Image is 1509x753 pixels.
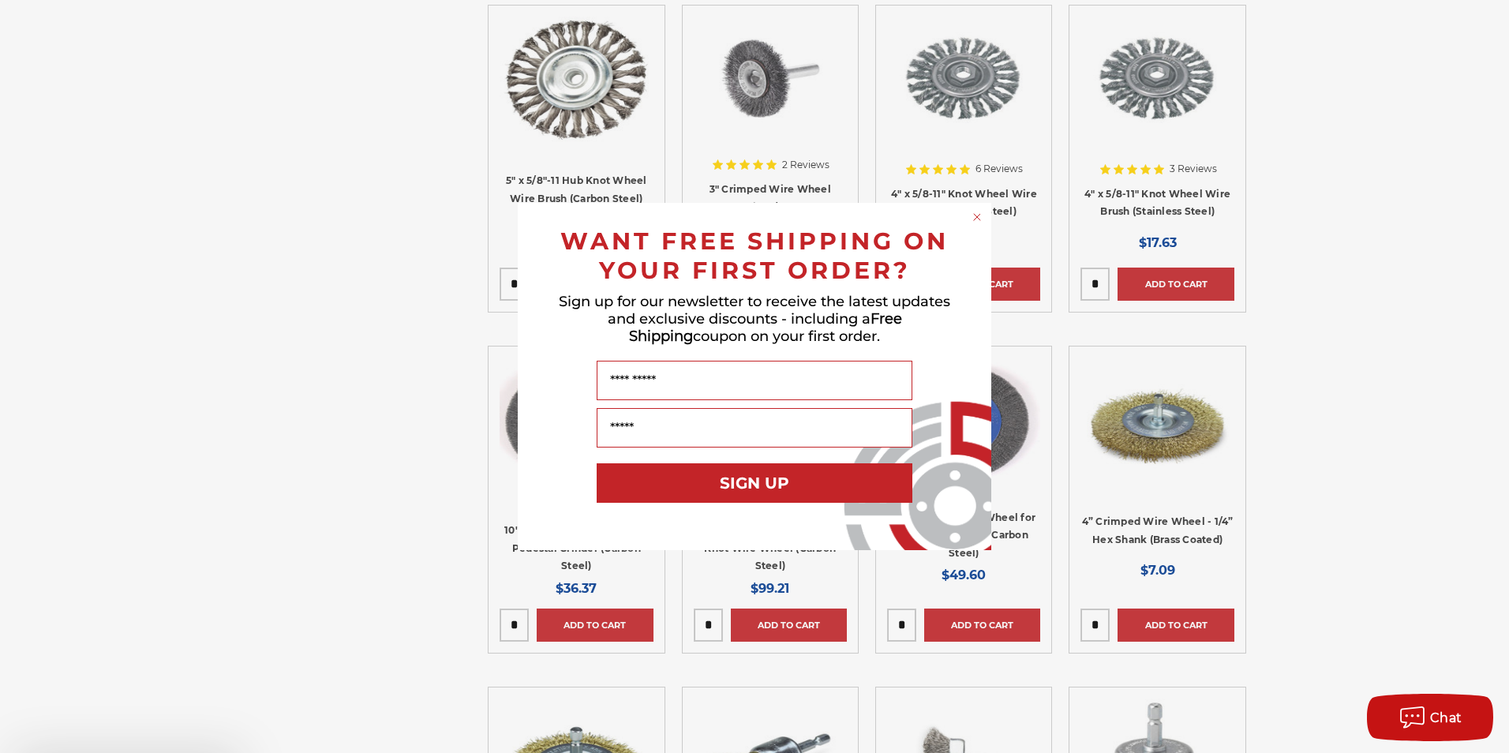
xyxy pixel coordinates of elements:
[1367,694,1493,741] button: Chat
[597,463,912,503] button: SIGN UP
[1430,710,1462,725] span: Chat
[969,209,985,225] button: Close dialog
[560,227,949,285] span: WANT FREE SHIPPING ON YOUR FIRST ORDER?
[559,293,950,345] span: Sign up for our newsletter to receive the latest updates and exclusive discounts - including a co...
[629,310,902,345] span: Free Shipping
